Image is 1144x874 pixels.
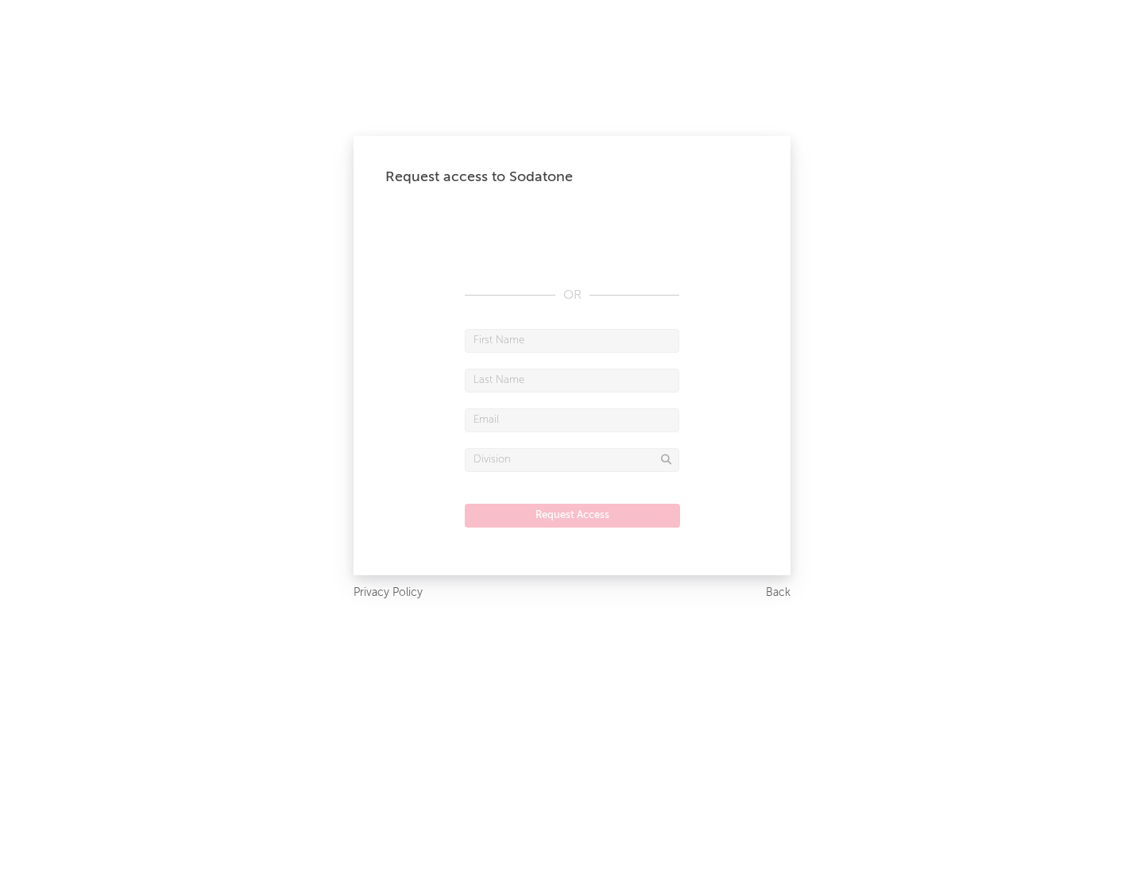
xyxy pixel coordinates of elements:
button: Request Access [465,504,680,528]
input: First Name [465,329,679,353]
div: OR [465,286,679,305]
input: Email [465,408,679,432]
input: Division [465,448,679,472]
a: Privacy Policy [354,583,423,603]
input: Last Name [465,369,679,393]
a: Back [766,583,790,603]
div: Request access to Sodatone [385,168,759,187]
